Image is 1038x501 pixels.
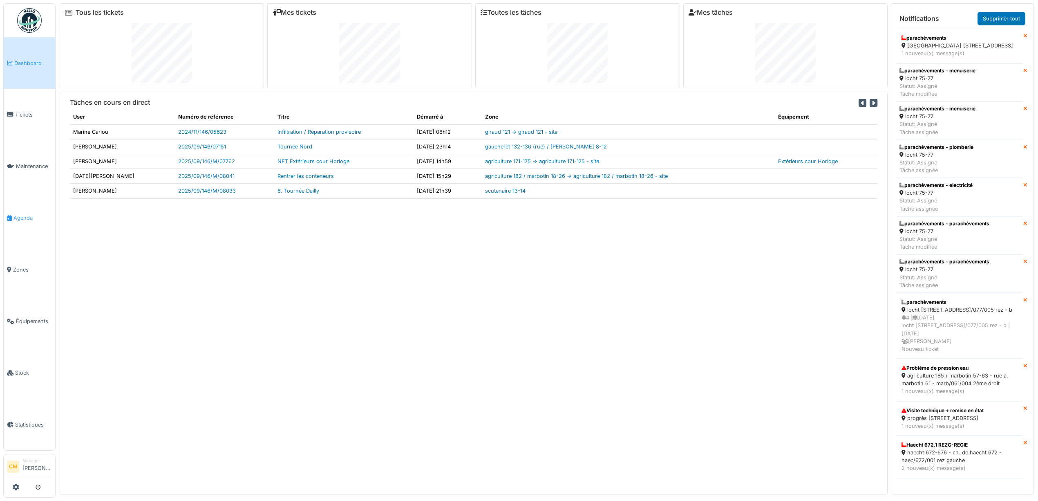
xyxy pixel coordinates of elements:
a: parachèvements - plomberie locht 75-77 Statut: AssignéTâche assignée [896,140,1023,178]
a: 2025/09/146/M/07762 [178,158,235,164]
span: Statistiques [15,421,52,429]
div: locht 75-77 [899,74,975,82]
td: [PERSON_NAME] [70,154,175,169]
a: 2025/09/146/07151 [178,144,226,150]
span: Tickets [15,111,52,119]
div: parachèvements - menuiserie [899,105,975,112]
a: Stock [4,347,55,399]
a: parachèvements [GEOGRAPHIC_DATA] [STREET_ADDRESS] 1 nouveau(x) message(s) [896,29,1023,63]
a: NET Extérieurs cour Horloge [277,158,349,164]
a: Maintenance [4,141,55,192]
a: agriculture 171-175 -> agriculture 171-175 - site [485,158,599,164]
div: locht 75-77 [899,189,973,197]
td: Marine Cariou [70,124,175,139]
div: Statut: Assigné Tâche assignée [899,197,973,212]
div: progrès [STREET_ADDRESS] [902,414,1018,422]
div: parachèvements [902,34,1018,42]
a: Mes tickets [273,9,316,16]
h6: Tâches en cours en direct [70,99,150,106]
div: 1 nouveau(x) message(s) [902,387,1018,395]
a: CM Manager[PERSON_NAME] [7,458,52,477]
div: parachèvements - electricité [899,182,973,189]
div: parachèvements - parachèvements [899,220,989,227]
div: Statut: Assigné Tâche modifiée [899,82,975,98]
div: agriculture 185 / marbotin 57-63 - rue a. marbotin 61 - marb/061/004 2ème droit [902,372,1018,387]
td: [DATE] 08h12 [414,124,482,139]
span: Maintenance [16,162,52,170]
td: [PERSON_NAME] [70,184,175,198]
td: [PERSON_NAME] [70,139,175,154]
a: scutenaire 13-14 [485,188,526,194]
a: Problème de pression eau agriculture 185 / marbotin 57-63 - rue a. marbotin 61 - marb/061/004 2èm... [896,359,1023,401]
td: [DATE] 23h14 [414,139,482,154]
th: Équipement [775,110,877,124]
a: Tickets [4,89,55,140]
div: haecht 672-676 - ch. de haecht 672 - haec/672/001 rez gauche [902,449,1018,464]
a: 2025/09/146/M/08033 [178,188,236,194]
h6: Notifications [899,15,939,22]
div: Haecht 672.1 REZG-REGIE [902,441,1018,449]
span: Équipements [16,317,52,325]
span: translation missing: fr.shared.user [73,114,85,120]
div: locht 75-77 [899,112,975,120]
div: 1 nouveau(x) message(s) [902,422,1018,430]
div: Statut: Assigné Tâche assignée [899,274,989,289]
a: Équipements [4,295,55,347]
li: [PERSON_NAME] [22,458,52,475]
a: Statistiques [4,399,55,450]
span: Agenda [13,214,52,222]
a: Tous les tickets [76,9,124,16]
a: Extérieurs cour Horloge [778,158,838,164]
div: Statut: Assigné Tâche assignée [899,120,975,136]
a: parachèvements locht [STREET_ADDRESS]/077/005 rez - b 4 |[DATE]locht [STREET_ADDRESS]/077/005 rez... [896,293,1023,359]
a: parachèvements - electricité locht 75-77 Statut: AssignéTâche assignée [896,178,1023,216]
div: locht 75-77 [899,227,989,235]
a: Infiltration / Réparation provisoire [277,129,361,135]
div: 1 nouveau(x) message(s) [902,49,1018,57]
div: Statut: Assigné Tâche modifiée [899,235,989,251]
a: parachèvements - parachèvements locht 75-77 Statut: AssignéTâche assignée [896,254,1023,293]
a: 2025/09/146/M/08041 [178,173,235,179]
img: Badge_color-CXgf-gQk.svg [17,8,42,33]
a: Tournée Nord [277,144,312,150]
div: parachèvements [902,299,1018,306]
span: Stock [15,369,52,377]
div: Problème de pression eau [902,364,1018,372]
th: Démarré à [414,110,482,124]
th: Numéro de référence [175,110,274,124]
th: Zone [482,110,775,124]
div: locht 75-77 [899,265,989,273]
a: gaucheret 132-136 (rue) / [PERSON_NAME] 8-12 [485,144,607,150]
div: locht [STREET_ADDRESS]/077/005 rez - b [902,306,1018,314]
li: CM [7,461,19,473]
a: Haecht 672.1 REZG-REGIE haecht 672-676 - ch. de haecht 672 - haec/672/001 rez gauche 2 nouveau(x)... [896,436,1023,478]
a: Zones [4,244,55,295]
a: Toutes les tâches [481,9,541,16]
th: Titre [274,110,414,124]
div: parachèvements - parachèvements [899,258,989,265]
td: [DATE][PERSON_NAME] [70,169,175,184]
div: Visite technique + remise en état [902,407,1018,414]
a: agriculture 182 / marbotin 18-26 -> agriculture 182 / marbotin 18-26 - site [485,173,668,179]
a: parachèvements - menuiserie locht 75-77 Statut: AssignéTâche assignée [896,101,1023,140]
a: Rentrer les conteneurs [277,173,334,179]
td: [DATE] 14h59 [414,154,482,169]
div: locht 75-77 [899,151,973,159]
div: Manager [22,458,52,464]
div: 4 | [DATE] locht [STREET_ADDRESS]/077/005 rez - b | [DATE] [PERSON_NAME] Nouveau ticket [902,314,1018,353]
a: Dashboard [4,37,55,89]
div: [GEOGRAPHIC_DATA] [STREET_ADDRESS] [902,42,1018,49]
td: [DATE] 15h29 [414,169,482,184]
span: Dashboard [14,59,52,67]
a: parachèvements - parachèvements locht 75-77 Statut: AssignéTâche modifiée [896,216,1023,255]
div: parachèvements - menuiserie [899,67,975,74]
div: 2 nouveau(x) message(s) [902,464,1018,472]
a: Supprimer tout [978,12,1025,25]
td: [DATE] 21h39 [414,184,482,198]
a: 6. Tournée Dailly [277,188,319,194]
div: Statut: Assigné Tâche assignée [899,159,973,174]
span: Zones [13,266,52,274]
a: Agenda [4,192,55,244]
a: Mes tâches [689,9,733,16]
a: parachèvements - menuiserie locht 75-77 Statut: AssignéTâche modifiée [896,63,1023,102]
